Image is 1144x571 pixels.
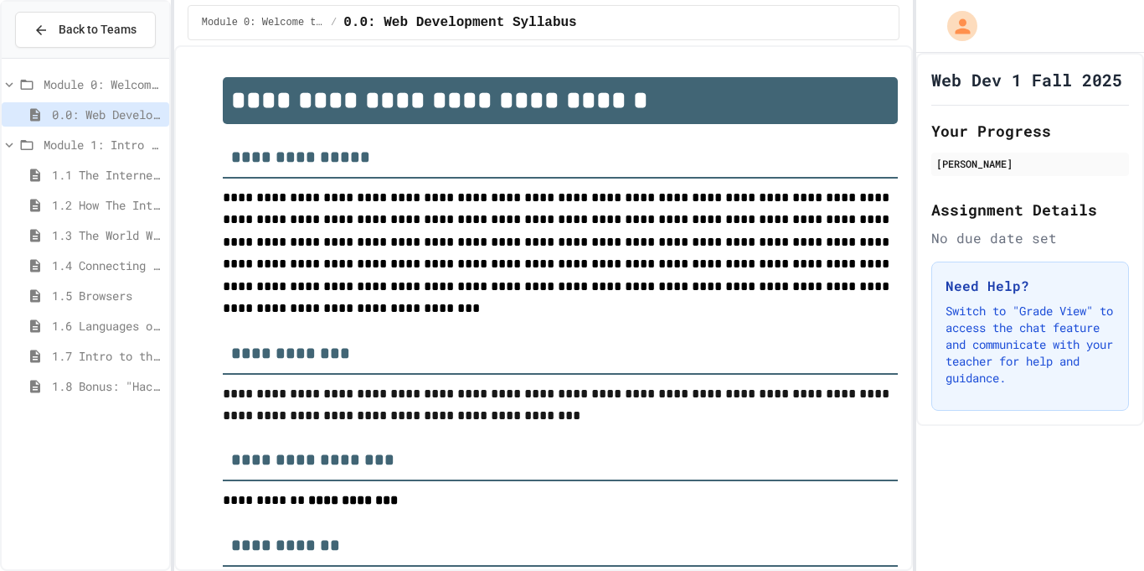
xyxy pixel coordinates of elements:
[931,68,1122,91] h1: Web Dev 1 Fall 2025
[52,106,162,123] span: 0.0: Web Development Syllabus
[946,303,1115,387] p: Switch to "Grade View" to access the chat feature and communicate with your teacher for help and ...
[931,228,1129,248] div: No due date set
[343,13,576,33] span: 0.0: Web Development Syllabus
[202,16,324,29] span: Module 0: Welcome to Web Development
[931,198,1129,221] h2: Assignment Details
[52,347,162,365] span: 1.7 Intro to the Web Review
[52,226,162,244] span: 1.3 The World Wide Web
[52,166,162,184] span: 1.1 The Internet and its Impact on Society
[59,21,137,39] span: Back to Teams
[331,16,337,29] span: /
[930,7,982,45] div: My Account
[52,257,162,274] span: 1.4 Connecting to a Website
[52,287,162,304] span: 1.5 Browsers
[52,317,162,335] span: 1.6 Languages of the Web
[52,196,162,214] span: 1.2 How The Internet Works
[44,75,162,93] span: Module 0: Welcome to Web Development
[946,276,1115,296] h3: Need Help?
[15,12,156,48] button: Back to Teams
[52,377,162,395] span: 1.8 Bonus: "Hacking" The Web
[936,156,1124,171] div: [PERSON_NAME]
[931,119,1129,143] h2: Your Progress
[44,136,162,153] span: Module 1: Intro to the Web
